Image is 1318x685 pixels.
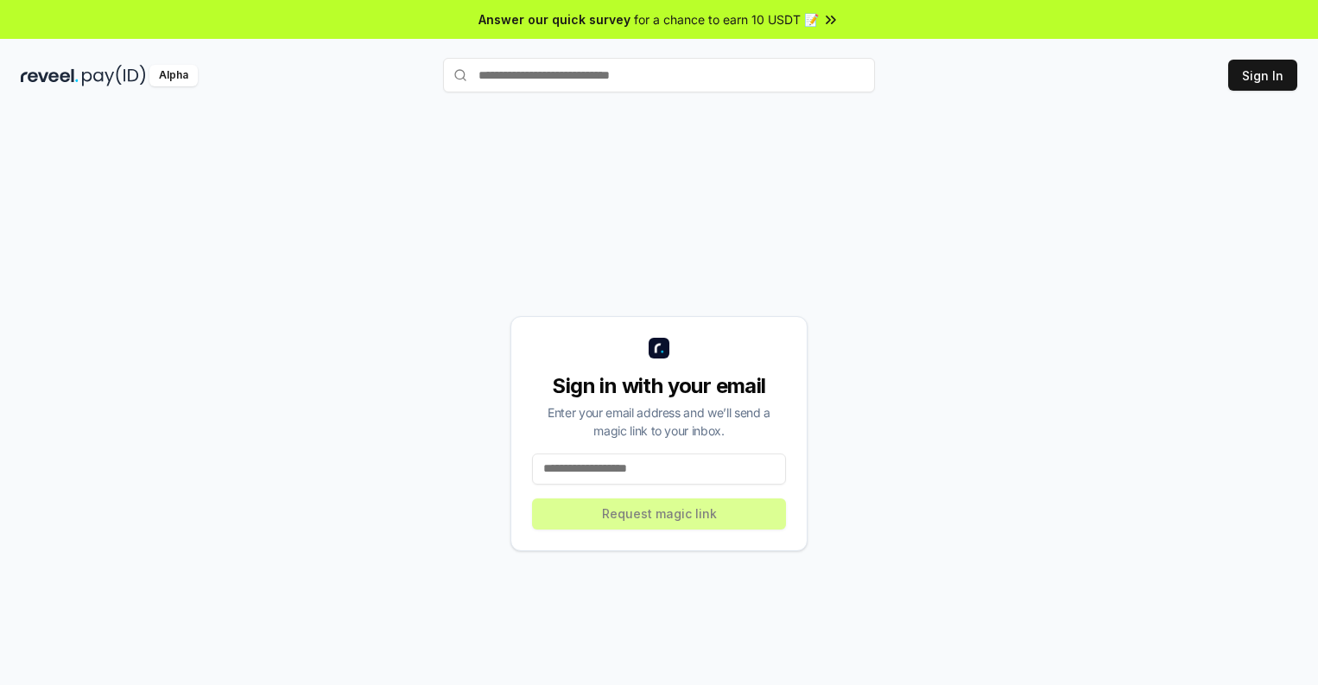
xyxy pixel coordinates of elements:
[21,65,79,86] img: reveel_dark
[149,65,198,86] div: Alpha
[82,65,146,86] img: pay_id
[478,10,630,29] span: Answer our quick survey
[634,10,819,29] span: for a chance to earn 10 USDT 📝
[649,338,669,358] img: logo_small
[1228,60,1297,91] button: Sign In
[532,372,786,400] div: Sign in with your email
[532,403,786,440] div: Enter your email address and we’ll send a magic link to your inbox.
